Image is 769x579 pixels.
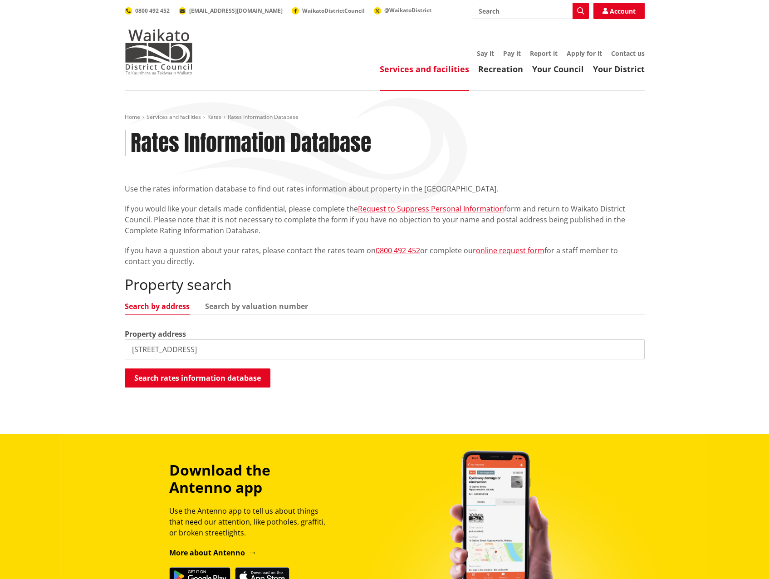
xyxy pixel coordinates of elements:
[189,7,283,15] span: [EMAIL_ADDRESS][DOMAIN_NAME]
[292,7,365,15] a: WaikatoDistrictCouncil
[477,49,494,58] a: Say it
[358,204,504,214] a: Request to Suppress Personal Information
[125,7,170,15] a: 0800 492 452
[125,329,186,339] label: Property address
[125,113,645,121] nav: breadcrumb
[503,49,521,58] a: Pay it
[532,64,584,74] a: Your Council
[376,245,420,255] a: 0800 492 452
[125,303,190,310] a: Search by address
[611,49,645,58] a: Contact us
[593,64,645,74] a: Your District
[125,29,193,74] img: Waikato District Council - Te Kaunihera aa Takiwaa o Waikato
[384,6,431,14] span: @WaikatoDistrict
[125,183,645,194] p: Use the rates information database to find out rates information about property in the [GEOGRAPHI...
[727,541,760,574] iframe: Messenger Launcher
[125,276,645,293] h2: Property search
[125,113,140,121] a: Home
[125,339,645,359] input: e.g. Duke Street NGARUAWAHIA
[147,113,201,121] a: Services and facilities
[205,303,308,310] a: Search by valuation number
[473,3,589,19] input: Search input
[302,7,365,15] span: WaikatoDistrictCouncil
[179,7,283,15] a: [EMAIL_ADDRESS][DOMAIN_NAME]
[169,505,333,538] p: Use the Antenno app to tell us about things that need our attention, like potholes, graffiti, or ...
[228,113,299,121] span: Rates Information Database
[476,245,544,255] a: online request form
[380,64,469,74] a: Services and facilities
[169,548,257,558] a: More about Antenno
[169,461,333,496] h3: Download the Antenno app
[131,130,371,157] h1: Rates Information Database
[135,7,170,15] span: 0800 492 452
[125,203,645,236] p: If you would like your details made confidential, please complete the form and return to Waikato ...
[125,245,645,267] p: If you have a question about your rates, please contact the rates team on or complete our for a s...
[125,368,270,388] button: Search rates information database
[567,49,602,58] a: Apply for it
[207,113,221,121] a: Rates
[593,3,645,19] a: Account
[374,6,431,14] a: @WaikatoDistrict
[478,64,523,74] a: Recreation
[530,49,558,58] a: Report it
